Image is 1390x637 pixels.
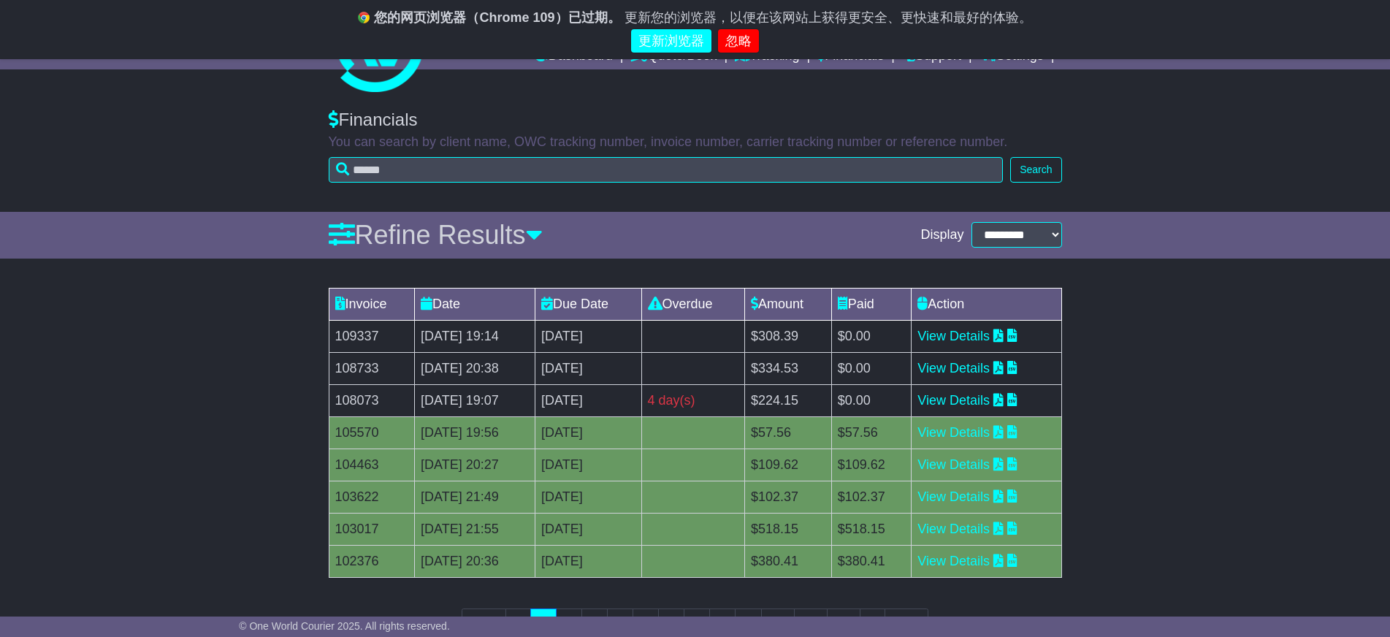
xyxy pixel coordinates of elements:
b: 您的网页浏览器（Chrome 109）已过期。 [374,10,620,25]
td: Invoice [329,288,414,320]
td: $0.00 [831,352,912,384]
td: [DATE] 20:38 [414,352,535,384]
td: [DATE] 19:14 [414,320,535,352]
td: $308.39 [745,320,832,352]
td: $57.56 [745,416,832,449]
td: Overdue [641,288,744,320]
td: [DATE] [535,416,641,449]
td: [DATE] 21:49 [414,481,535,513]
a: Refine Results [329,220,543,250]
td: $224.15 [745,384,832,416]
td: $380.41 [745,545,832,577]
td: [DATE] 20:36 [414,545,535,577]
td: 108073 [329,384,414,416]
td: [DATE] [535,545,641,577]
p: You can search by client name, OWC tracking number, invoice number, carrier tracking number or re... [329,134,1062,150]
td: $518.15 [831,513,912,545]
td: [DATE] 19:56 [414,416,535,449]
td: Paid [831,288,912,320]
span: © One World Courier 2025. All rights reserved. [239,620,450,632]
div: Financials [329,110,1062,131]
td: $334.53 [745,352,832,384]
td: $109.62 [831,449,912,481]
a: View Details [917,425,990,440]
td: [DATE] 19:07 [414,384,535,416]
a: 忽略 [718,29,759,53]
td: 102376 [329,545,414,577]
span: 更新您的浏览器，以便在该网站上获得更安全、更快速和最好的体验。 [625,10,1032,25]
td: [DATE] [535,320,641,352]
td: Date [414,288,535,320]
a: View Details [917,329,990,343]
a: View Details [917,393,990,408]
td: $0.00 [831,384,912,416]
td: 104463 [329,449,414,481]
td: 109337 [329,320,414,352]
td: $0.00 [831,320,912,352]
td: $57.56 [831,416,912,449]
td: $102.37 [745,481,832,513]
td: $380.41 [831,545,912,577]
td: Amount [745,288,832,320]
td: Action [912,288,1061,320]
a: View Details [917,554,990,568]
td: 103017 [329,513,414,545]
td: 105570 [329,416,414,449]
td: [DATE] [535,513,641,545]
a: View Details [917,457,990,472]
button: Search [1010,157,1061,183]
td: $518.15 [745,513,832,545]
td: $109.62 [745,449,832,481]
td: Due Date [535,288,641,320]
td: [DATE] [535,481,641,513]
td: 103622 [329,481,414,513]
a: View Details [917,361,990,375]
td: [DATE] 21:55 [414,513,535,545]
div: 4 day(s) [648,391,738,411]
a: View Details [917,522,990,536]
td: [DATE] [535,352,641,384]
span: Display [920,227,963,243]
td: $102.37 [831,481,912,513]
td: 108733 [329,352,414,384]
a: 更新浏览器 [631,29,711,53]
td: [DATE] [535,449,641,481]
a: View Details [917,489,990,504]
td: [DATE] 20:27 [414,449,535,481]
td: [DATE] [535,384,641,416]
